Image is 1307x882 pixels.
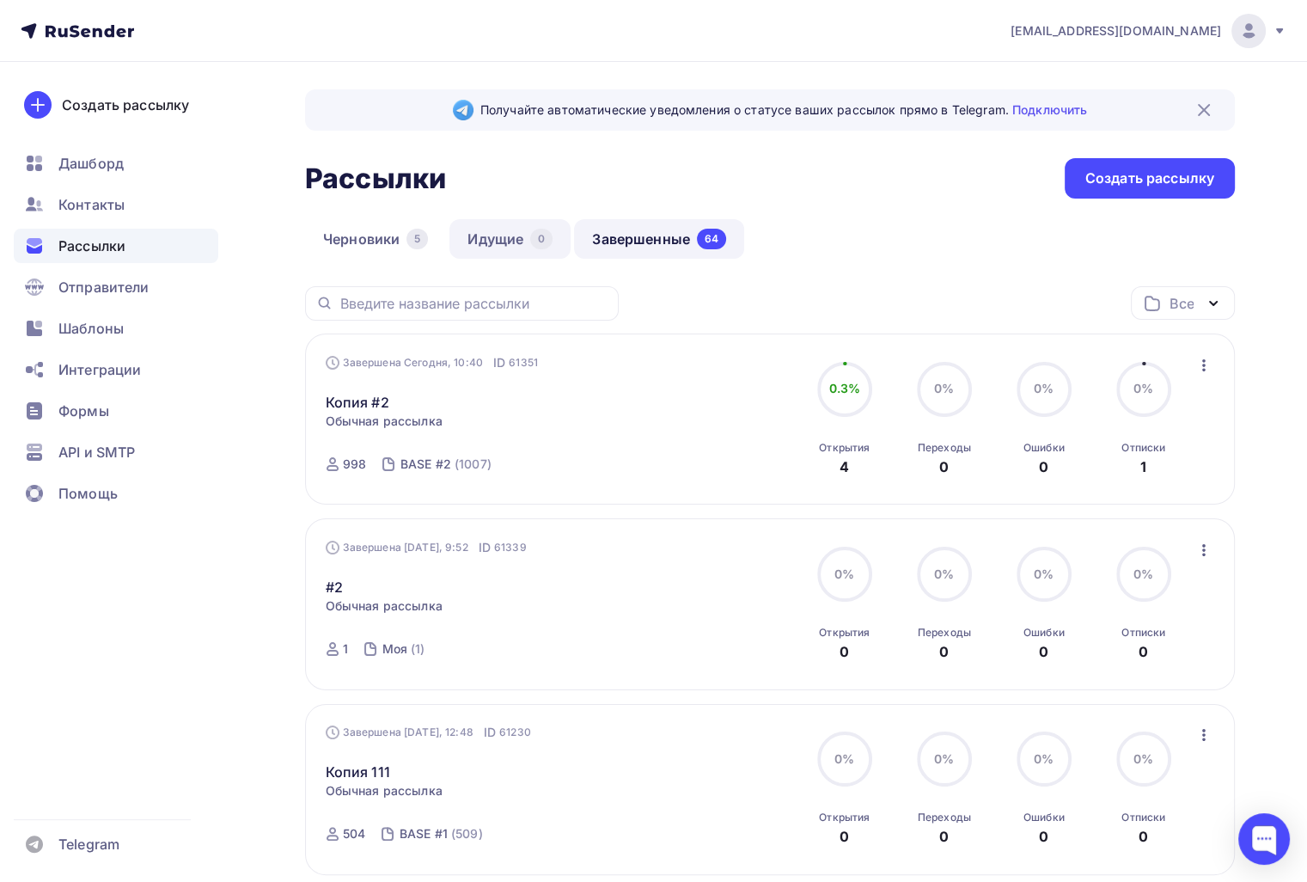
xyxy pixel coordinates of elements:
[530,229,553,249] div: 0
[1121,811,1165,824] div: Отписки
[58,153,124,174] span: Дашборд
[400,825,448,842] div: BASE #1
[819,811,870,824] div: Открытия
[1023,441,1065,455] div: Ошибки
[1085,168,1214,188] div: Создать рассылку
[819,626,870,640] div: Открытия
[340,294,608,313] input: Введите название рассылки
[1170,293,1194,314] div: Все
[1034,567,1054,581] span: 0%
[1133,381,1153,395] span: 0%
[58,442,135,462] span: API и SMTP
[480,101,1087,119] span: Получайте автоматические уведомления о статусе ваших рассылок прямо в Telegram.
[1139,641,1148,662] div: 0
[343,825,365,842] div: 504
[326,597,443,615] span: Обычная рассылка
[840,456,849,477] div: 4
[14,187,218,222] a: Контакты
[479,539,491,556] span: ID
[1012,102,1087,117] a: Подключить
[1139,826,1148,847] div: 0
[1121,441,1165,455] div: Отписки
[62,95,189,115] div: Создать рассылку
[382,640,407,658] div: Моя
[840,826,849,847] div: 0
[14,394,218,428] a: Формы
[939,826,949,847] div: 0
[58,359,141,380] span: Интеграции
[14,146,218,181] a: Дашборд
[1140,456,1146,477] div: 1
[326,762,390,782] a: Копия 111
[326,724,531,741] div: Завершена [DATE], 12:48
[14,270,218,304] a: Отправители
[934,381,954,395] span: 0%
[326,577,343,597] a: #2
[381,635,427,663] a: Моя (1)
[1011,22,1221,40] span: [EMAIL_ADDRESS][DOMAIN_NAME]
[1039,826,1048,847] div: 0
[398,820,485,848] a: BASE #1 (509)
[1039,456,1048,477] div: 0
[509,354,538,371] span: 61351
[834,567,854,581] span: 0%
[58,236,125,256] span: Рассылки
[819,441,870,455] div: Открытия
[697,229,726,249] div: 64
[1039,641,1048,662] div: 0
[934,751,954,766] span: 0%
[840,641,849,662] div: 0
[939,641,949,662] div: 0
[1023,811,1065,824] div: Ошибки
[1023,626,1065,640] div: Ошибки
[1034,381,1054,395] span: 0%
[326,782,443,799] span: Обычная рассылка
[326,413,443,430] span: Обычная рассылка
[918,441,971,455] div: Переходы
[1034,751,1054,766] span: 0%
[1133,567,1153,581] span: 0%
[58,834,119,854] span: Telegram
[1011,14,1286,48] a: [EMAIL_ADDRESS][DOMAIN_NAME]
[499,724,531,741] span: 61230
[400,456,451,473] div: BASE #2
[918,811,971,824] div: Переходы
[834,751,854,766] span: 0%
[934,567,954,581] span: 0%
[399,450,493,478] a: BASE #2 (1007)
[574,219,744,259] a: Завершенные64
[453,100,473,120] img: Telegram
[305,219,446,259] a: Черновики5
[343,456,366,473] div: 998
[494,539,527,556] span: 61339
[455,456,492,473] div: (1007)
[939,456,949,477] div: 0
[58,277,150,297] span: Отправители
[449,219,571,259] a: Идущие0
[305,162,446,196] h2: Рассылки
[326,354,538,371] div: Завершена Сегодня, 10:40
[58,483,118,504] span: Помощь
[411,640,424,658] div: (1)
[451,825,483,842] div: (509)
[484,724,496,741] span: ID
[406,229,428,249] div: 5
[1133,751,1153,766] span: 0%
[58,194,125,215] span: Контакты
[58,401,109,421] span: Формы
[14,311,218,346] a: Шаблоны
[918,626,971,640] div: Переходы
[14,229,218,263] a: Рассылки
[343,640,348,658] div: 1
[326,392,389,413] a: Копия #2
[326,539,527,556] div: Завершена [DATE], 9:52
[1131,286,1235,320] button: Все
[1121,626,1165,640] div: Отписки
[828,381,860,395] span: 0.3%
[58,318,124,339] span: Шаблоны
[493,354,505,371] span: ID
